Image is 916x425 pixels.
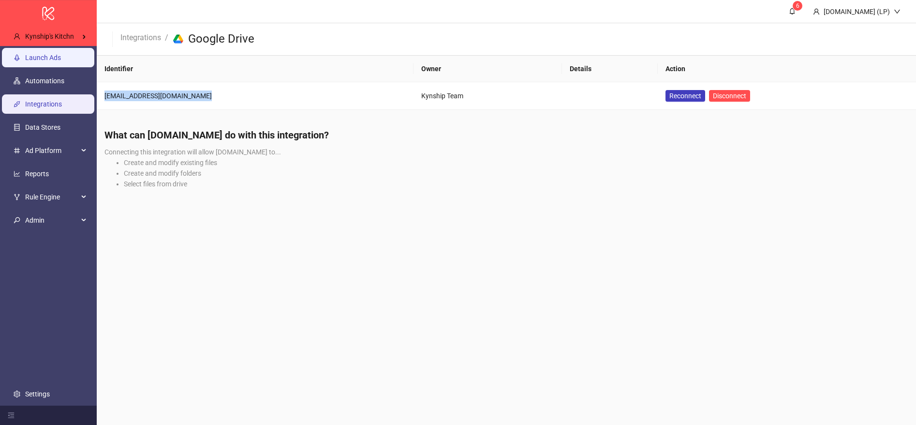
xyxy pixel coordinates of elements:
div: [EMAIL_ADDRESS][DOMAIN_NAME] [104,91,406,101]
a: Integrations [25,100,62,108]
div: Kynship Team [421,91,554,101]
h3: Google Drive [188,31,254,47]
div: [DOMAIN_NAME] (LP) [820,6,894,17]
span: menu-fold [8,412,15,419]
span: key [14,217,20,224]
span: 6 [796,2,799,9]
span: user [14,33,20,40]
button: Reconnect [665,90,705,102]
a: Integrations [118,31,163,42]
li: / [165,31,168,47]
span: Rule Engine [25,187,78,207]
span: bell [789,8,796,15]
a: Automations [25,77,64,85]
span: Admin [25,211,78,230]
span: Reconnect [669,92,701,100]
a: Reports [25,170,49,178]
h4: What can [DOMAIN_NAME] do with this integration? [104,128,908,142]
li: Create and modify existing files [124,157,908,168]
span: down [894,8,901,15]
button: Disconnect [709,90,750,102]
th: Details [562,56,658,82]
th: Owner [414,56,562,82]
li: Create and modify folders [124,168,908,179]
li: Select files from drive [124,179,908,189]
span: user [813,8,820,15]
span: Connecting this integration will allow [DOMAIN_NAME] to... [104,148,281,156]
span: fork [14,194,20,200]
th: Identifier [97,56,414,82]
span: Kynship's Kitchn [25,32,74,40]
th: Action [658,56,916,82]
span: Disconnect [713,92,746,100]
sup: 6 [793,1,802,11]
span: number [14,147,20,154]
a: Settings [25,390,50,398]
a: Launch Ads [25,54,61,61]
span: Ad Platform [25,141,78,160]
a: Data Stores [25,123,60,131]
